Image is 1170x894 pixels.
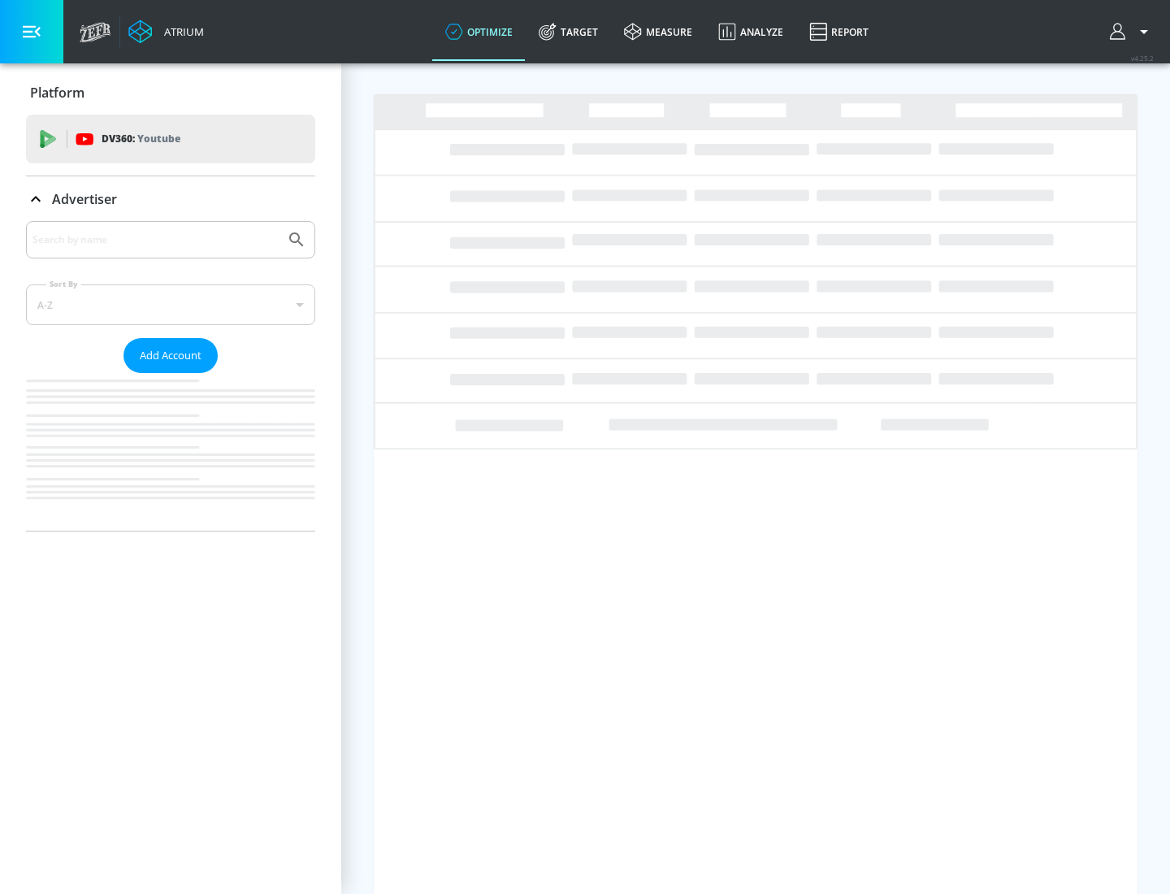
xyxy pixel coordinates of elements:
span: Add Account [140,346,201,365]
div: A-Z [26,284,315,325]
p: Advertiser [52,190,117,208]
div: Advertiser [26,176,315,222]
nav: list of Advertiser [26,373,315,531]
div: Advertiser [26,221,315,531]
p: DV360: [102,130,180,148]
button: Add Account [123,338,218,373]
a: Atrium [128,20,204,44]
a: optimize [432,2,526,61]
div: Atrium [158,24,204,39]
div: DV360: Youtube [26,115,315,163]
span: v 4.25.2 [1131,54,1154,63]
p: Platform [30,84,84,102]
input: Search by name [32,229,279,250]
p: Youtube [137,130,180,147]
a: measure [611,2,705,61]
a: Analyze [705,2,796,61]
div: Platform [26,70,315,115]
a: Report [796,2,882,61]
a: Target [526,2,611,61]
label: Sort By [46,279,81,289]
